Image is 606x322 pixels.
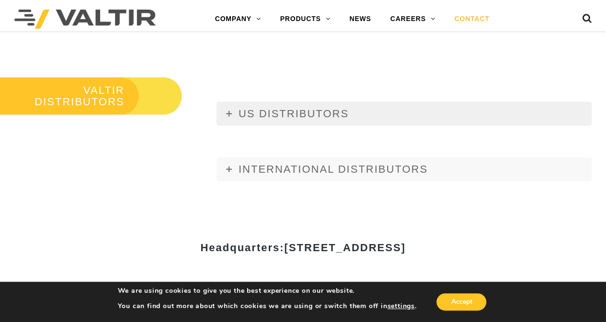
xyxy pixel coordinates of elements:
[239,163,428,175] span: INTERNATIONAL DISTRIBUTORS
[239,108,349,120] span: US DISTRIBUTORS
[118,302,417,311] p: You can find out more about which cookies we are using or switch them off in .
[206,10,271,29] a: COMPANY
[271,10,340,29] a: PRODUCTS
[217,157,592,181] a: INTERNATIONAL DISTRIBUTORS
[387,302,414,311] button: settings
[381,10,445,29] a: CAREERS
[340,10,380,29] a: NEWS
[200,242,405,254] strong: Headquarters:
[14,10,156,29] img: Valtir
[284,242,405,254] span: [STREET_ADDRESS]
[445,10,499,29] a: CONTACT
[436,293,486,311] button: Accept
[118,287,417,295] p: We are using cookies to give you the best experience on our website.
[217,102,592,126] a: US DISTRIBUTORS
